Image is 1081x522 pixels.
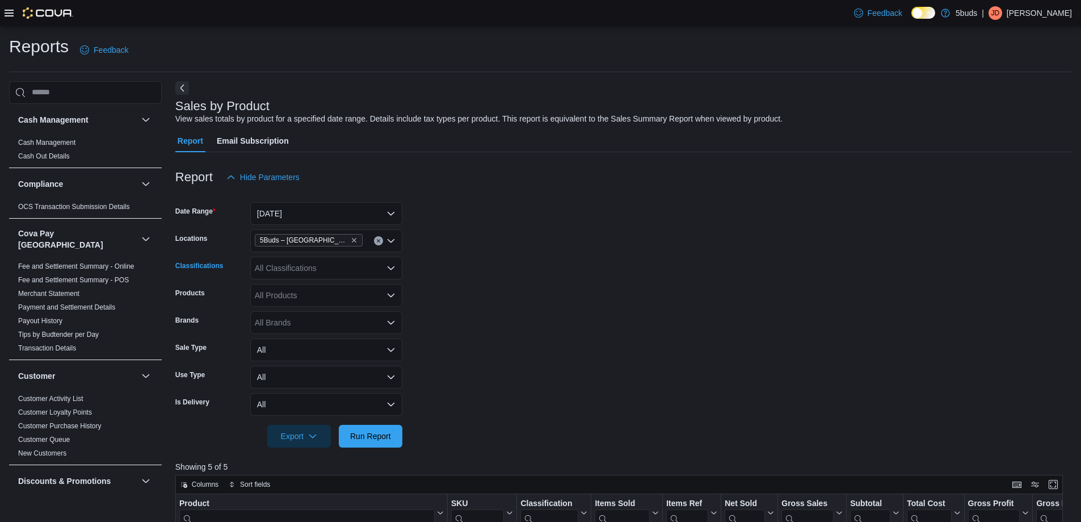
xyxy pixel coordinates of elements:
[18,344,76,352] a: Transaction Details
[520,499,578,510] div: Classification
[18,421,102,431] span: Customer Purchase History
[250,366,402,389] button: All
[139,232,153,246] button: Cova Pay [GEOGRAPHIC_DATA]
[240,172,300,183] span: Hide Parameters
[18,114,137,126] button: Cash Management
[192,480,218,489] span: Columns
[18,152,70,160] a: Cash Out Details
[18,449,66,458] span: New Customers
[1010,478,1024,491] button: Keyboard shortcuts
[18,395,83,403] a: Customer Activity List
[23,7,73,19] img: Cova
[386,236,396,245] button: Open list of options
[260,235,348,246] span: 5Buds – [GEOGRAPHIC_DATA]
[250,339,402,361] button: All
[175,398,209,407] label: Is Delivery
[139,369,153,383] button: Customer
[991,6,1000,20] span: JD
[175,81,189,95] button: Next
[386,264,396,273] button: Open list of options
[222,166,304,189] button: Hide Parameters
[350,431,391,442] span: Run Report
[175,289,205,298] label: Products
[386,318,396,327] button: Open list of options
[911,7,935,19] input: Dark Mode
[18,203,130,211] a: OCS Transaction Submission Details
[18,289,79,298] span: Merchant Statement
[956,6,977,20] p: 5buds
[18,449,66,457] a: New Customers
[250,393,402,416] button: All
[175,370,205,379] label: Use Type
[175,461,1072,473] p: Showing 5 of 5
[9,136,162,168] div: Cash Management
[175,113,783,125] div: View sales totals by product for a specified date range. Details include tax types per product. T...
[267,425,331,448] button: Export
[240,480,270,489] span: Sort fields
[968,499,1020,510] div: Gross Profit
[18,228,137,250] button: Cova Pay [GEOGRAPHIC_DATA]
[139,474,153,488] button: Discounts & Promotions
[175,234,208,243] label: Locations
[9,200,162,218] div: Compliance
[18,290,79,298] a: Merchant Statement
[339,425,402,448] button: Run Report
[217,130,289,152] span: Email Subscription
[179,499,435,510] div: Product
[982,6,984,20] p: |
[274,425,324,448] span: Export
[725,499,765,510] div: Net Sold
[18,262,134,270] a: Fee and Settlement Summary - Online
[18,475,137,487] button: Discounts & Promotions
[781,499,834,510] div: Gross Sales
[18,370,137,382] button: Customer
[18,139,75,147] a: Cash Management
[18,394,83,403] span: Customer Activity List
[18,408,92,416] a: Customer Loyalty Points
[868,7,902,19] span: Feedback
[989,6,1002,20] div: Jarrett Delbridge
[176,478,223,491] button: Columns
[1007,6,1072,20] p: [PERSON_NAME]
[374,236,383,245] button: Clear input
[175,343,207,352] label: Sale Type
[139,113,153,127] button: Cash Management
[139,177,153,191] button: Compliance
[18,331,99,339] a: Tips by Budtender per Day
[224,478,275,491] button: Sort fields
[175,99,270,113] h3: Sales by Product
[18,178,63,190] h3: Compliance
[595,499,650,510] div: Items Sold
[1046,478,1060,491] button: Enter fullscreen
[849,2,907,24] a: Feedback
[666,499,708,510] div: Items Ref
[18,317,62,325] a: Payout History
[386,291,396,300] button: Open list of options
[850,499,890,510] div: Subtotal
[255,234,363,247] span: 5Buds – Humboldt
[18,275,129,285] span: Fee and Settlement Summary - POS
[18,435,70,444] span: Customer Queue
[9,35,69,58] h1: Reports
[18,303,115,311] a: Payment and Settlement Details
[18,114,89,126] h3: Cash Management
[175,316,199,325] label: Brands
[175,261,224,270] label: Classifications
[907,499,951,510] div: Total Cost
[18,152,70,161] span: Cash Out Details
[18,408,92,417] span: Customer Loyalty Points
[18,370,55,382] h3: Customer
[18,330,99,339] span: Tips by Budtender per Day
[175,170,213,184] h3: Report
[351,237,357,244] button: Remove 5Buds – Humboldt from selection in this group
[175,207,216,216] label: Date Range
[9,260,162,360] div: Cova Pay [GEOGRAPHIC_DATA]
[1028,478,1042,491] button: Display options
[18,262,134,271] span: Fee and Settlement Summary - Online
[18,436,70,444] a: Customer Queue
[18,303,115,312] span: Payment and Settlement Details
[9,392,162,465] div: Customer
[178,130,203,152] span: Report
